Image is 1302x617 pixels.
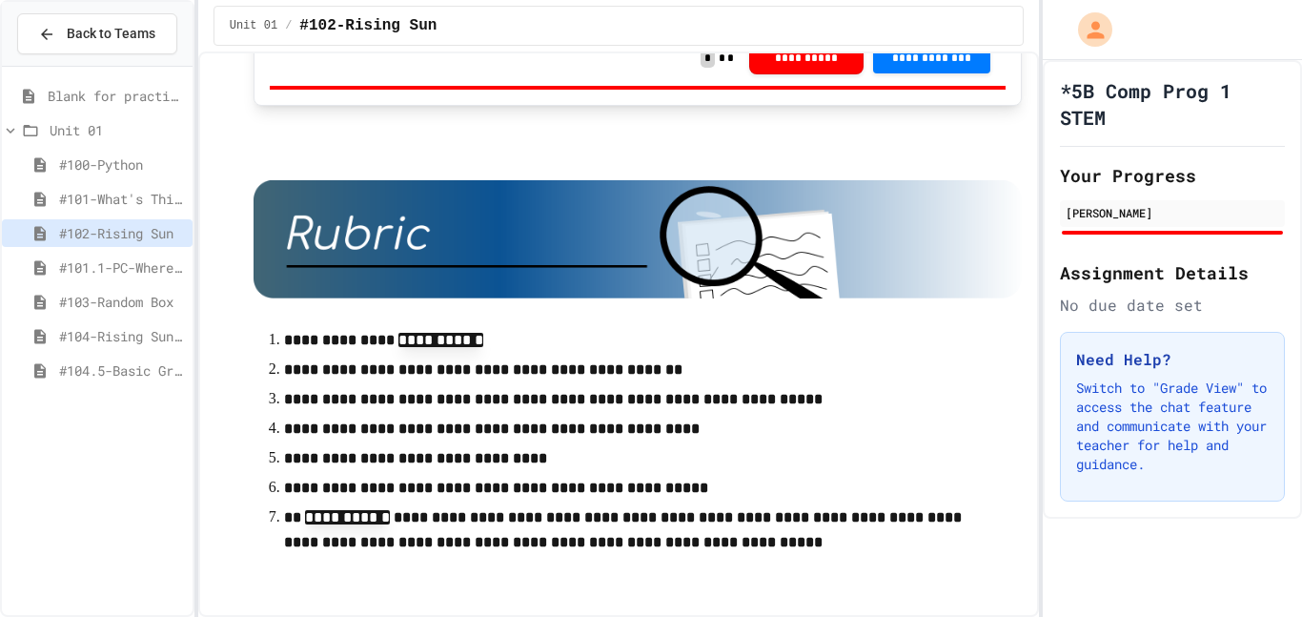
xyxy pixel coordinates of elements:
div: My Account [1058,8,1117,51]
span: #104-Rising Sun Plus [59,326,185,346]
h2: Assignment Details [1060,259,1285,286]
h1: *5B Comp Prog 1 STEM [1060,77,1285,131]
span: Unit 01 [230,18,277,33]
div: [PERSON_NAME] [1066,204,1279,221]
span: #101.1-PC-Where am I? [59,257,185,278]
h2: Your Progress [1060,162,1285,189]
span: #102-Rising Sun [59,223,185,243]
span: #104.5-Basic Graphics Review [59,360,185,380]
span: Unit 01 [50,120,185,140]
span: Blank for practice [48,86,185,106]
span: Back to Teams [67,24,155,44]
span: / [285,18,292,33]
span: #100-Python [59,154,185,175]
div: No due date set [1060,294,1285,317]
span: #101-What's This ?? [59,189,185,209]
h3: Need Help? [1076,348,1269,371]
button: Back to Teams [17,13,177,54]
span: #102-Rising Sun [299,14,437,37]
span: #103-Random Box [59,292,185,312]
p: Switch to "Grade View" to access the chat feature and communicate with your teacher for help and ... [1076,379,1269,474]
